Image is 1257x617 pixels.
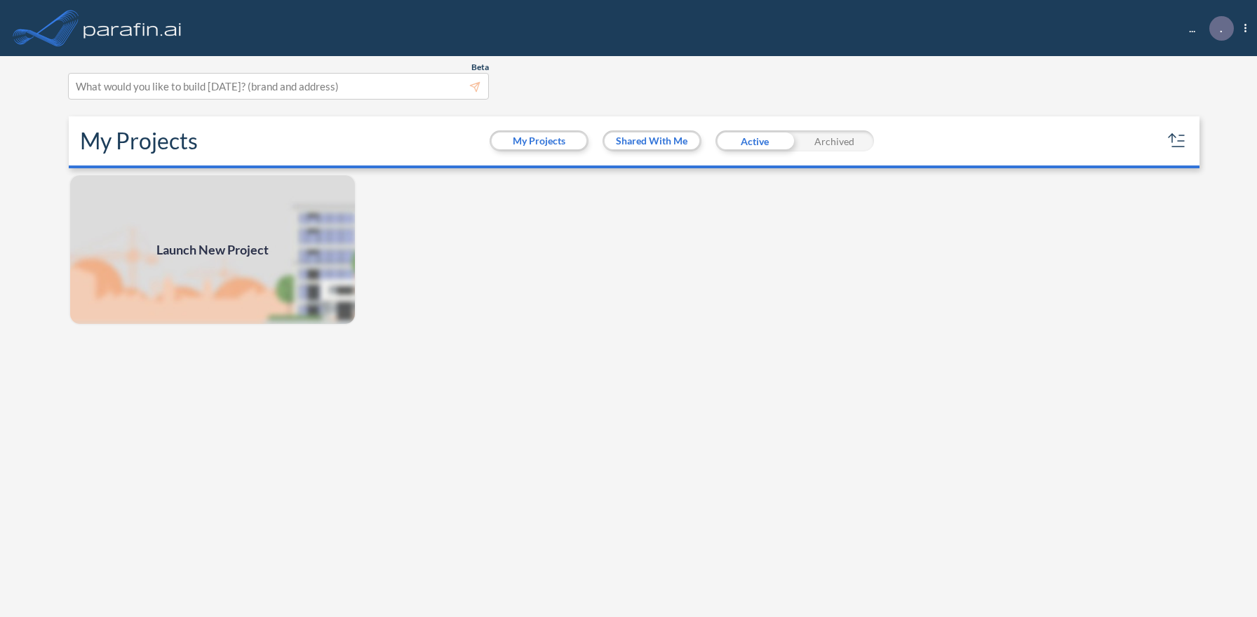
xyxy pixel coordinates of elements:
div: Active [715,130,795,151]
span: Launch New Project [156,240,269,259]
div: ... [1168,16,1246,41]
img: add [69,174,356,325]
h2: My Projects [80,128,198,154]
p: . [1220,22,1223,34]
button: Shared With Me [605,133,699,149]
div: Archived [795,130,874,151]
a: Launch New Project [69,174,356,325]
button: My Projects [492,133,586,149]
span: Beta [471,62,489,73]
img: logo [81,14,184,42]
button: sort [1166,130,1188,152]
